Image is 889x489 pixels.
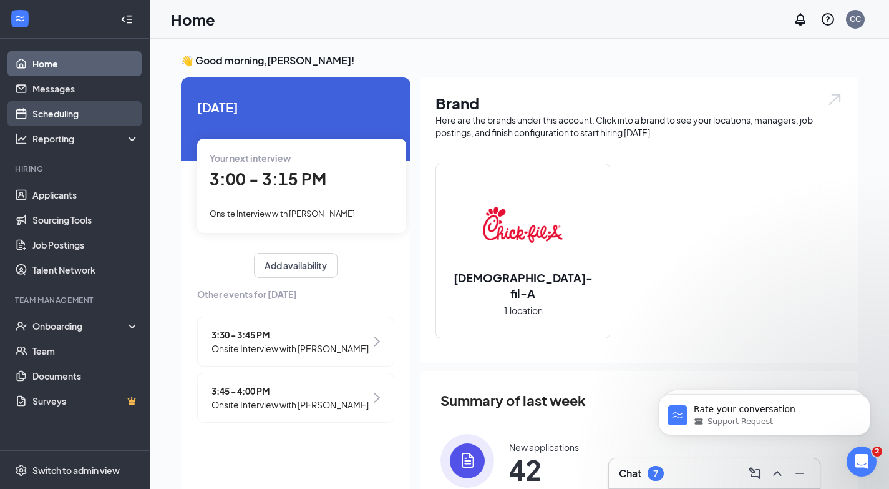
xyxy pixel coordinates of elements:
a: Team [32,338,139,363]
svg: UserCheck [15,320,27,332]
div: Reporting [32,132,140,145]
button: ChevronUp [767,463,787,483]
h3: Chat [619,467,641,480]
a: Documents [32,363,139,388]
svg: Notifications [793,12,808,27]
span: 3:45 - 4:00 PM [211,384,369,398]
h2: [DEMOGRAPHIC_DATA]-fil-A [436,270,610,301]
span: Onsite Interview with [PERSON_NAME] [210,209,355,219]
a: Job Postings [32,232,139,257]
a: Scheduling [32,101,139,126]
a: Sourcing Tools [32,207,139,232]
div: Switch to admin view [32,464,120,477]
a: Home [32,51,139,76]
svg: Minimize [792,466,807,481]
iframe: Intercom live chat [847,447,877,477]
svg: WorkstreamLogo [14,12,26,25]
span: 1 location [503,304,543,317]
span: Other events for [DATE] [197,287,394,301]
img: Chick-fil-A [483,185,563,265]
h1: Home [171,9,215,30]
svg: ChevronUp [770,466,785,481]
button: Minimize [790,463,810,483]
button: ComposeMessage [745,463,765,483]
span: Onsite Interview with [PERSON_NAME] [211,398,369,412]
div: Onboarding [32,320,129,332]
span: 42 [509,458,579,481]
svg: Collapse [120,13,133,26]
span: Summary of last week [440,390,586,412]
a: SurveysCrown [32,388,139,413]
span: 2 [872,447,882,457]
div: Here are the brands under this account. Click into a brand to see your locations, managers, job p... [435,114,843,139]
a: Talent Network [32,257,139,282]
h3: 👋 Good morning, [PERSON_NAME] ! [181,54,858,67]
svg: ComposeMessage [747,466,762,481]
img: open.6027fd2a22e1237b5b06.svg [827,92,843,107]
button: Add availability [254,253,338,278]
a: Messages [32,76,139,101]
svg: QuestionInfo [820,12,835,27]
div: CC [850,14,861,24]
svg: Analysis [15,132,27,145]
h1: Brand [435,92,843,114]
img: icon [440,434,494,488]
span: Your next interview [210,152,291,164]
span: 3:00 - 3:15 PM [210,169,326,189]
div: Hiring [15,164,137,174]
span: [DATE] [197,97,394,117]
a: Applicants [32,182,139,207]
div: New applications [509,441,579,453]
svg: Settings [15,464,27,477]
span: 3:30 - 3:45 PM [211,328,369,342]
div: 7 [653,468,658,479]
span: Onsite Interview with [PERSON_NAME] [211,342,369,355]
iframe: Intercom notifications message [639,368,889,455]
div: Team Management [15,295,137,305]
